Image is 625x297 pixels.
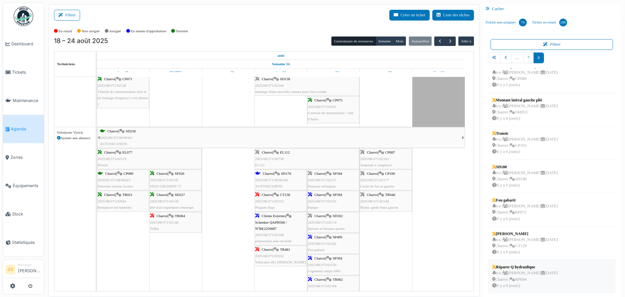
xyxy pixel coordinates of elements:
[360,149,411,168] div: |
[308,192,359,211] div: |
[308,263,337,267] span: 2025/08/371/02156
[123,171,133,175] span: CP089
[458,37,474,46] button: Aller à
[492,103,558,122] div: n/a | [PERSON_NAME] [DATE] Charroi | SM053 Il y a 0 jour(s)
[519,19,527,26] div: 74
[445,37,456,46] button: Suivant
[98,157,126,161] span: 2025/08/371/02133
[308,255,359,274] div: |
[434,37,445,46] button: Précédent
[262,193,273,197] span: Charroi
[13,97,41,104] span: Maintenance
[255,184,283,188] span: AUTOSECURITE
[54,37,108,45] h2: 18 – 24 août 2025
[491,262,560,290] a: Réparer Q hydrauliquen/a |[PERSON_NAME][DATE] Charroi |RP094Il y a 0 jour(s)
[3,171,44,200] a: Équipements
[333,171,342,175] span: SP394
[376,37,394,46] button: Semaine
[333,256,342,260] span: SP394
[491,196,560,224] a: Fou gabaritn/a |[PERSON_NAME][DATE] Charroi |RP072Il y a 0 jour(s)
[491,229,560,257] a: [PERSON_NAME]n/a |[PERSON_NAME][DATE] Charroi |CT129Il y a 0 jour(s)
[491,96,560,124] a: Montant latéral gauche plién/a |[PERSON_NAME][DATE] Charroi |SM053Il y a 0 jour(s)
[492,164,558,170] div: SD180
[492,170,558,189] div: n/a | [PERSON_NAME] [DATE] Charroi | SD180 Il y a 0 jour(s)
[360,171,411,189] div: |
[12,69,41,75] span: Tickets
[491,62,560,90] a: Feux de gabarit remorquen/a |[PERSON_NAME][DATE] Charroi |CP088Il y a 1 jour(s)
[57,130,93,135] div: Volodymir Vyrich
[492,203,558,222] div: n/a | [PERSON_NAME] [DATE] Charroi | RP072 Il y a 0 jour(s)
[98,192,148,211] div: |
[483,4,621,14] div: Cacher
[492,130,558,136] div: Transic
[314,98,326,102] span: Charroi
[314,256,326,260] span: Charroi
[98,83,126,87] span: 2025/08/371/02128
[54,10,80,21] button: Filtrer
[280,77,290,81] span: SD138
[308,290,319,294] span: Serrure
[255,83,284,87] span: 2025/08/371/02160
[157,214,168,218] span: Charroi
[308,97,359,122] div: |
[116,68,130,77] a: 18 août 2025
[175,193,185,197] span: SD227
[281,171,291,175] span: SD178
[10,154,41,160] span: Zones
[360,199,389,203] span: 2025/08/371/02149
[98,149,201,168] div: |
[360,205,398,209] span: Plastic garde boue gauche
[122,77,132,81] span: CP071
[367,171,378,175] span: Charroi
[488,52,616,68] nav: pager
[150,199,179,203] span: 2025/08/371/02139
[385,171,395,175] span: CP100
[262,214,286,218] span: Clients Externes
[491,39,613,50] button: Filtrer
[11,41,41,47] span: Dashboard
[360,184,394,188] span: Cache de feu ar gauche
[314,277,326,281] span: Charroi
[11,126,41,132] span: Agenda
[333,235,342,239] span: SP409
[314,193,326,197] span: Charroi
[523,52,534,63] a: 7
[57,135,93,141] div: Ajouter une absence
[150,220,179,224] span: 2025/08/371/02140
[255,90,326,94] span: montage d'une nouvelle camera pour l'eco combi
[104,77,115,81] span: Charroi
[104,150,115,154] span: Charroi
[100,136,133,140] span: 2025/09/371/M/00361
[491,129,560,157] a: Transicn/a |[PERSON_NAME][DATE] Charroi |CP103Il y a 0 jour(s)
[6,262,41,278] a: GS Manager[PERSON_NAME]
[511,52,524,63] a: …
[122,193,132,197] span: TR021
[98,184,133,188] span: Entretien moteur Scania
[18,262,41,267] div: Manager
[255,192,306,211] div: |
[308,234,359,253] div: |
[389,10,430,21] button: Créer un ticket
[255,149,359,168] div: |
[175,171,184,175] span: SF026
[385,193,395,197] span: TR046
[326,68,340,77] a: 22 août 2025
[150,178,179,182] span: 2025/08/371/02747
[105,171,116,175] span: Charroi
[534,52,544,63] a: 8
[280,150,290,154] span: EL112
[14,7,33,26] img: Badge_color-CXgf-gQk.svg
[104,193,115,197] span: Charroi
[308,227,346,230] span: Bavette et bloques portes.
[3,30,44,58] a: Dashboard
[12,239,41,245] span: Statistiques
[360,157,389,161] span: 2025/08/371/02163
[492,136,558,155] div: n/a | [PERSON_NAME] [DATE] Charroi | CP103 Il y a 0 jour(s)
[333,214,343,218] span: SD182
[432,10,474,21] button: Liste des tâches
[98,163,108,167] span: Diverd
[98,199,126,203] span: 2025/08/371/02034
[57,62,75,66] span: Techniciens
[409,37,432,46] button: Aujourd'hui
